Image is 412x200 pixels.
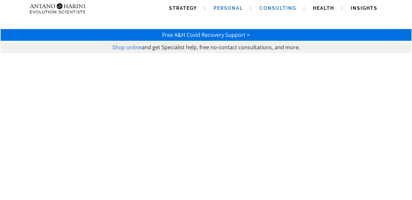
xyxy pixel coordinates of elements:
[76,159,336,175] strong: EXCELLENCE INSTALLATION. ENABLED.
[351,6,377,11] span: Insights
[260,6,296,11] span: Consulting
[142,44,300,51] span: and get Specialist help, free no-contact consultations, and more.
[169,6,197,11] span: Strategy
[162,31,250,38] a: Free A&H Covid Recovery Support >
[112,44,142,51] a: Shop online
[214,6,243,11] span: Personal
[313,6,334,11] span: Health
